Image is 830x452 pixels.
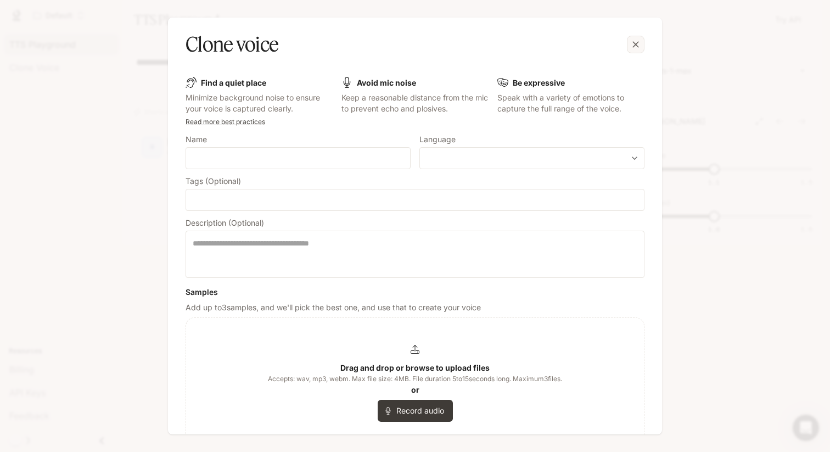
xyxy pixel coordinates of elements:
[186,177,241,185] p: Tags (Optional)
[186,31,278,58] h5: Clone voice
[186,287,644,298] h6: Samples
[268,373,562,384] span: Accepts: wav, mp3, webm. Max file size: 4MB. File duration 5 to 15 seconds long. Maximum 3 files.
[186,118,265,126] a: Read more best practices
[513,78,565,87] b: Be expressive
[340,363,490,372] b: Drag and drop or browse to upload files
[420,153,644,164] div: ​
[186,302,644,313] p: Add up to 3 samples, and we'll pick the best one, and use that to create your voice
[186,136,207,143] p: Name
[186,92,333,114] p: Minimize background noise to ensure your voice is captured clearly.
[378,400,453,422] button: Record audio
[497,92,644,114] p: Speak with a variety of emotions to capture the full range of the voice.
[341,92,489,114] p: Keep a reasonable distance from the mic to prevent echo and plosives.
[186,219,264,227] p: Description (Optional)
[201,78,266,87] b: Find a quiet place
[357,78,416,87] b: Avoid mic noise
[411,385,419,394] b: or
[419,136,456,143] p: Language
